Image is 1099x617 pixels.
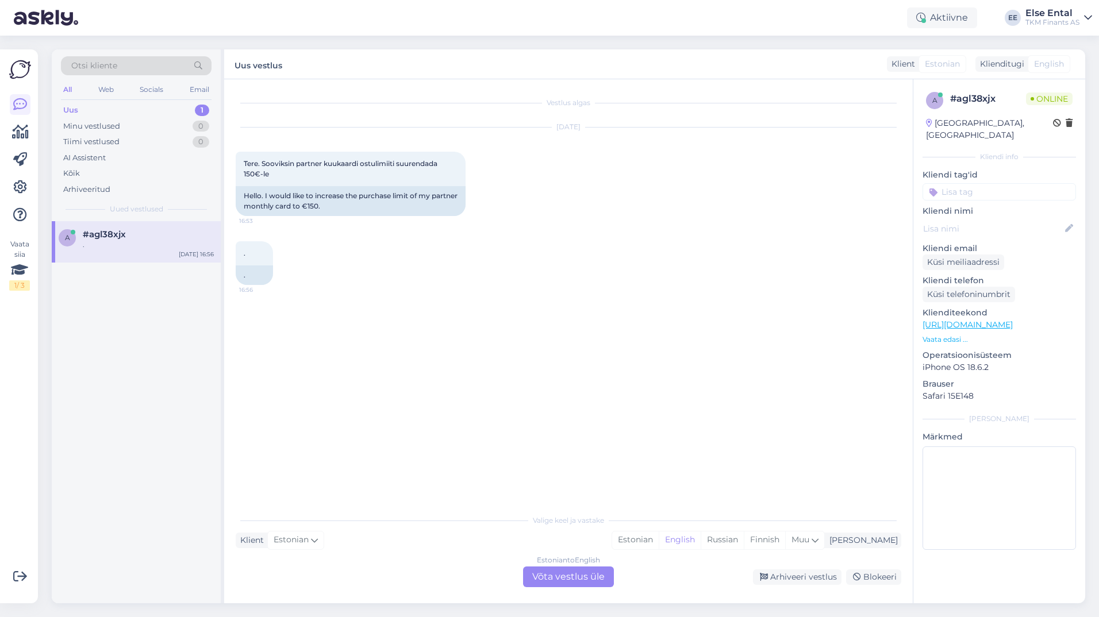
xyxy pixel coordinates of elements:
span: English [1034,58,1064,70]
p: Operatsioonisüsteem [923,349,1076,361]
div: Finnish [744,531,785,549]
a: [URL][DOMAIN_NAME] [923,319,1013,330]
p: Märkmed [923,431,1076,443]
label: Uus vestlus [235,56,282,72]
div: Valige keel ja vastake [236,515,901,526]
p: Safari 15E148 [923,390,1076,402]
div: [GEOGRAPHIC_DATA], [GEOGRAPHIC_DATA] [926,117,1053,141]
p: Kliendi email [923,242,1076,254]
div: # agl38xjx [950,92,1026,106]
span: Uued vestlused [110,204,163,214]
a: Else EntalTKM Finants AS [1025,9,1092,27]
div: [PERSON_NAME] [923,414,1076,424]
p: Kliendi telefon [923,275,1076,287]
div: 1 / 3 [9,280,30,291]
div: Võta vestlus üle [523,566,614,587]
div: AI Assistent [63,152,106,164]
div: Russian [701,531,744,549]
div: Arhiveeri vestlus [753,569,841,585]
div: [PERSON_NAME] [825,534,898,546]
div: Email [187,82,212,97]
div: All [61,82,74,97]
div: [DATE] 16:56 [179,250,214,259]
img: Askly Logo [9,59,31,80]
span: Muu [791,534,809,545]
div: 1 [195,105,209,116]
div: Klienditugi [975,58,1024,70]
p: Kliendi tag'id [923,169,1076,181]
input: Lisa tag [923,183,1076,200]
div: EE [1005,10,1021,26]
div: Klient [887,58,915,70]
div: Küsi telefoninumbrit [923,287,1015,302]
div: 0 [193,121,209,132]
span: Online [1026,92,1073,105]
div: Web [96,82,116,97]
span: Otsi kliente [71,60,117,72]
p: Kliendi nimi [923,205,1076,217]
div: Kliendi info [923,152,1076,162]
span: . [244,249,245,257]
span: 16:53 [239,217,282,225]
p: iPhone OS 18.6.2 [923,361,1076,373]
span: Estonian [925,58,960,70]
div: Socials [137,82,166,97]
div: Klient [236,534,264,546]
span: a [65,233,70,242]
div: Uus [63,105,78,116]
span: Estonian [274,534,309,546]
div: Arhiveeritud [63,184,110,195]
div: Vestlus algas [236,98,901,108]
span: Tere. Sooviksin partner kuukaardi ostulimiiti suurendada 150€-le [244,159,439,178]
div: Estonian [612,531,659,549]
div: . [83,240,214,250]
span: a [932,96,937,105]
div: English [659,531,701,549]
div: Vaata siia [9,239,30,291]
div: Tiimi vestlused [63,136,120,148]
div: Estonian to English [537,555,600,565]
div: 0 [193,136,209,148]
div: TKM Finants AS [1025,18,1079,27]
div: Else Ental [1025,9,1079,18]
span: 16:56 [239,286,282,294]
span: #agl38xjx [83,229,126,240]
div: [DATE] [236,122,901,132]
input: Lisa nimi [923,222,1063,235]
p: Klienditeekond [923,307,1076,319]
div: Aktiivne [907,7,977,28]
p: Brauser [923,378,1076,390]
div: Kõik [63,168,80,179]
div: Blokeeri [846,569,901,585]
div: Hello. I would like to increase the purchase limit of my partner monthly card to €150. [236,186,466,216]
div: Küsi meiliaadressi [923,254,1004,270]
p: Vaata edasi ... [923,334,1076,345]
div: . [236,265,273,285]
div: Minu vestlused [63,121,120,132]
